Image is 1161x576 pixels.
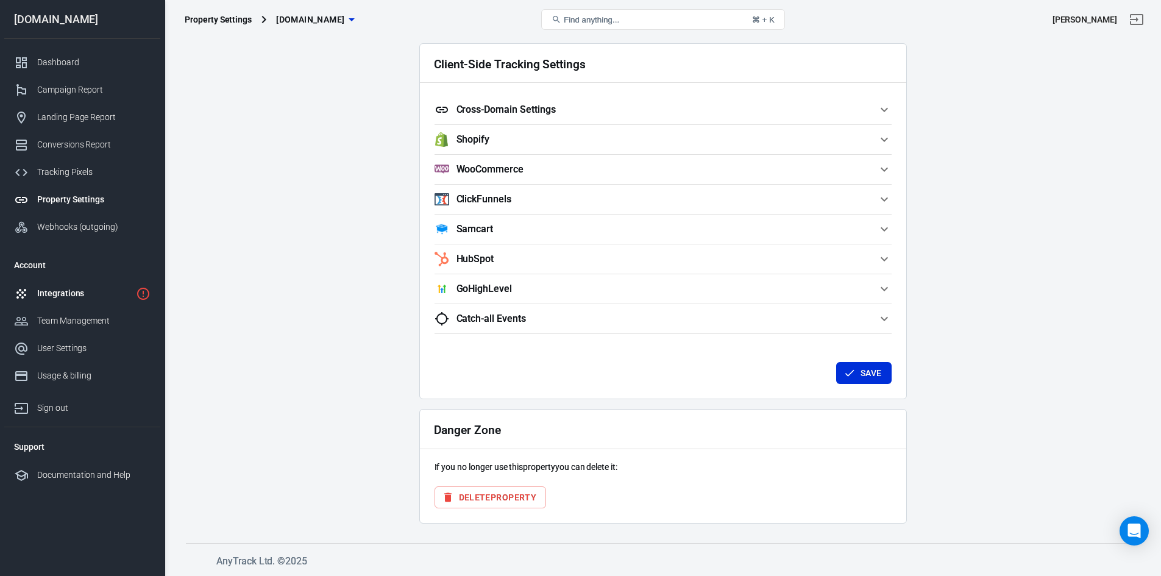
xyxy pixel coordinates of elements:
[541,9,785,30] button: Find anything...⌘ + K
[435,95,892,124] button: Cross-Domain Settings
[4,362,160,389] a: Usage & billing
[4,432,160,461] li: Support
[37,84,151,96] div: Campaign Report
[37,111,151,124] div: Landing Page Report
[434,58,586,71] h2: Client-Side Tracking Settings
[4,76,160,104] a: Campaign Report
[564,15,619,24] span: Find anything...
[435,461,892,474] p: If you no longer use this property you can delete it:
[37,166,151,179] div: Tracking Pixels
[456,223,494,235] h5: Samcart
[435,132,449,147] img: Shopify
[456,133,490,146] h5: Shopify
[434,424,501,436] h2: Danger Zone
[435,274,892,304] button: GoHighLevelGoHighLevel
[435,304,892,333] button: Catch-all Events
[4,335,160,362] a: User Settings
[435,192,449,207] img: ClickFunnels
[435,244,892,274] button: HubSpotHubSpot
[37,287,131,300] div: Integrations
[37,56,151,69] div: Dashboard
[216,553,1131,569] h6: AnyTrack Ltd. © 2025
[276,12,344,27] span: readingprograms.com
[37,315,151,327] div: Team Management
[4,14,160,25] div: [DOMAIN_NAME]
[136,286,151,301] svg: 1 networks not verified yet
[435,155,892,184] button: WooCommerceWooCommerce
[4,158,160,186] a: Tracking Pixels
[435,486,547,509] button: DeleteProperty
[435,252,449,266] img: HubSpot
[456,313,526,325] h5: Catch-all Events
[435,125,892,154] button: ShopifyShopify
[4,213,160,241] a: Webhooks (outgoing)
[435,222,449,236] img: Samcart
[37,221,151,233] div: Webhooks (outgoing)
[435,282,449,296] img: GoHighLevel
[4,131,160,158] a: Conversions Report
[4,186,160,213] a: Property Settings
[37,138,151,151] div: Conversions Report
[456,193,511,205] h5: ClickFunnels
[456,163,524,176] h5: WooCommerce
[456,253,494,265] h5: HubSpot
[1053,13,1117,26] div: Account id: JWXQKv1Z
[4,307,160,335] a: Team Management
[4,49,160,76] a: Dashboard
[435,162,449,177] img: WooCommerce
[456,283,512,295] h5: GoHighLevel
[836,362,892,385] button: Save
[4,251,160,280] li: Account
[37,469,151,482] div: Documentation and Help
[456,104,556,116] h5: Cross-Domain Settings
[37,402,151,414] div: Sign out
[1122,5,1151,34] a: Sign out
[37,342,151,355] div: User Settings
[37,369,151,382] div: Usage & billing
[4,280,160,307] a: Integrations
[271,9,359,31] button: [DOMAIN_NAME]
[4,104,160,131] a: Landing Page Report
[752,15,775,24] div: ⌘ + K
[4,389,160,422] a: Sign out
[1120,516,1149,546] div: Open Intercom Messenger
[37,193,151,206] div: Property Settings
[435,185,892,214] button: ClickFunnelsClickFunnels
[435,215,892,244] button: SamcartSamcart
[185,13,252,26] div: Property Settings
